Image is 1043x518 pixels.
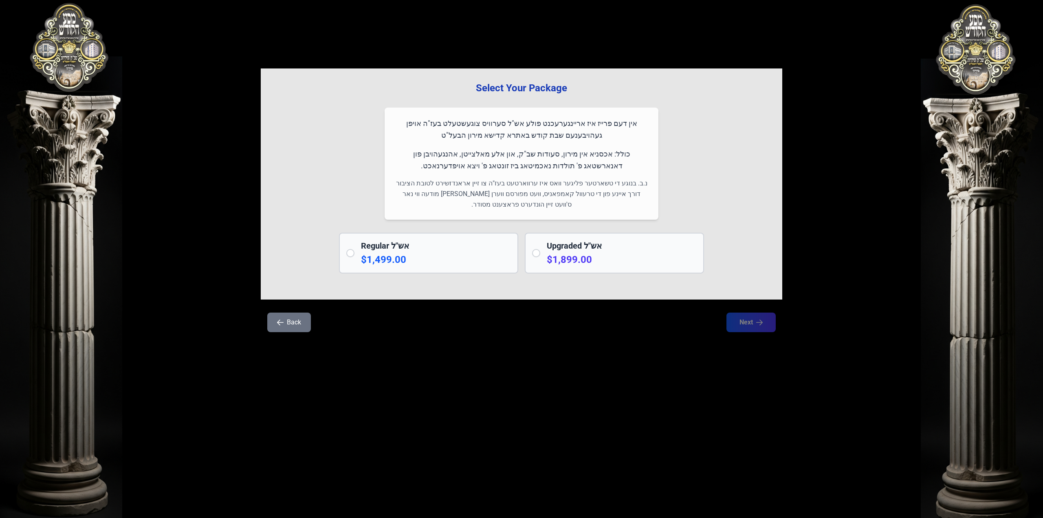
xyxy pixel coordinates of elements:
button: Back [267,313,311,332]
p: $1,499.00 [361,253,511,266]
h2: Upgraded אש"ל [547,240,697,251]
button: Next [726,313,776,332]
p: אין דעם פרייז איז אריינגערעכנט פולע אש"ל סערוויס צוגעשטעלט בעז"ה אויפן געהויבענעם שבת קודש באתרא ... [394,117,649,141]
p: $1,899.00 [547,253,697,266]
p: כולל: אכסניא אין מירון, סעודות שב"ק, און אלע מאלצייטן, אהנגעהויבן פון דאנארשטאג פ' תולדות נאכמיטא... [394,148,649,172]
h3: Select Your Package [274,82,769,95]
p: נ.ב. בנוגע די טשארטער פליגער וואס איז ערווארטעט בעז"ה צו זיין אראנדזשירט לטובת הציבור דורך איינע ... [394,178,649,210]
h2: Regular אש"ל [361,240,511,251]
